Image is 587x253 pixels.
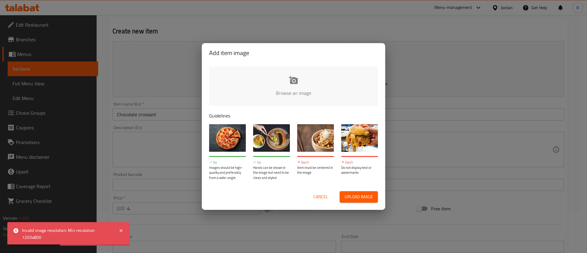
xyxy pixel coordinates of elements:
[297,124,334,152] img: guide-img-3@3x.jpg
[209,48,378,58] h2: Add item image
[341,124,378,152] img: guide-img-4@3x.jpg
[253,124,290,152] img: guide-img-2@3x.jpg
[253,165,290,180] p: Hands can be shown in the image but need to be clean and styled
[313,193,328,201] span: Cancel
[340,191,378,203] button: Upload image
[209,124,246,152] img: guide-img-1@3x.jpg
[297,160,334,165] p: Don't
[345,193,373,201] span: Upload image
[209,112,378,119] p: Guidelines
[253,160,290,165] p: Do
[297,165,334,175] p: Item must be centered in the image
[209,165,246,180] p: Images should be high-quality and preferably from a wide-angle
[341,165,378,175] p: Do not display text or watermarks
[22,227,113,241] div: Invalid image resolution: Min resolution 1200x800
[311,191,330,203] button: Cancel
[209,160,246,165] p: Do
[341,160,378,165] p: Don't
